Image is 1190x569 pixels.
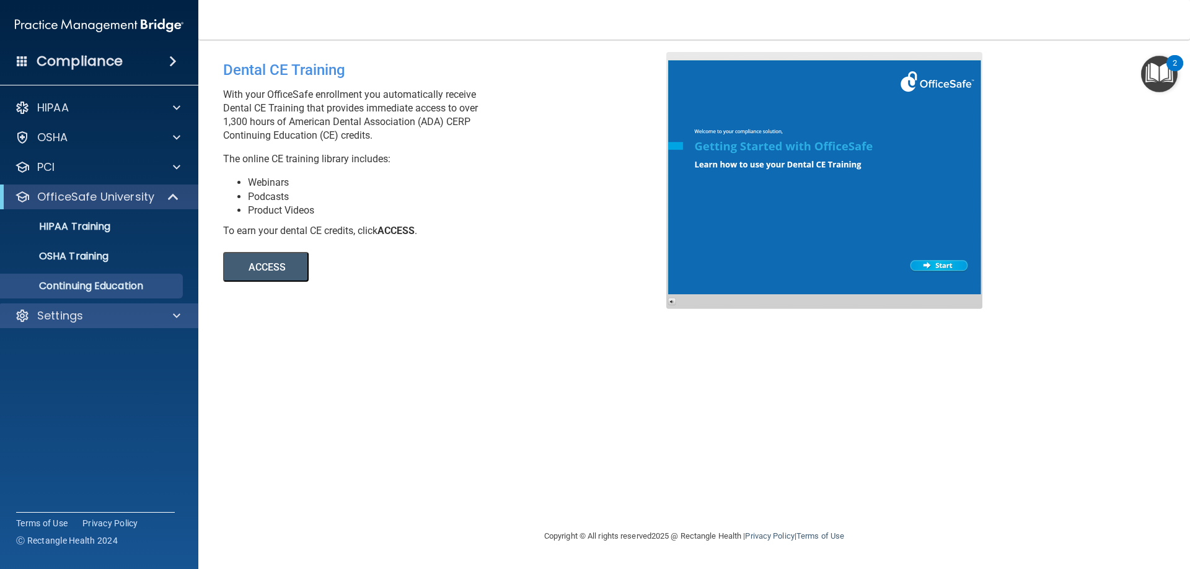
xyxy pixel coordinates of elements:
p: With your OfficeSafe enrollment you automatically receive Dental CE Training that provides immedi... [223,88,676,142]
a: OSHA [15,130,180,145]
h4: Compliance [37,53,123,70]
b: ACCESS [377,225,415,237]
img: PMB logo [15,13,183,38]
a: HIPAA [15,100,180,115]
p: HIPAA [37,100,69,115]
li: Webinars [248,176,676,189]
a: Terms of Use [16,517,68,529]
p: HIPAA Training [8,220,110,233]
p: PCI [37,160,55,175]
button: Open Resource Center, 2 new notifications [1141,56,1178,92]
a: Privacy Policy [745,531,794,541]
p: OSHA [37,130,68,145]
span: Ⓒ Rectangle Health 2024 [16,534,118,547]
div: Dental CE Training [223,52,676,88]
div: 2 [1173,63,1177,79]
button: ACCESS [223,252,309,282]
a: Privacy Policy [82,517,138,529]
p: Continuing Education [8,280,177,292]
a: Terms of Use [796,531,844,541]
li: Product Videos [248,204,676,217]
a: Settings [15,308,180,323]
li: Podcasts [248,190,676,204]
p: OfficeSafe University [37,189,154,204]
p: OSHA Training [8,250,108,263]
a: ACCESS [223,263,562,272]
p: The online CE training library includes: [223,152,676,166]
div: Copyright © All rights reserved 2025 @ Rectangle Health | | [468,516,920,556]
a: PCI [15,160,180,175]
div: To earn your dental CE credits, click . [223,224,676,238]
a: OfficeSafe University [15,189,180,204]
p: Settings [37,308,83,323]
